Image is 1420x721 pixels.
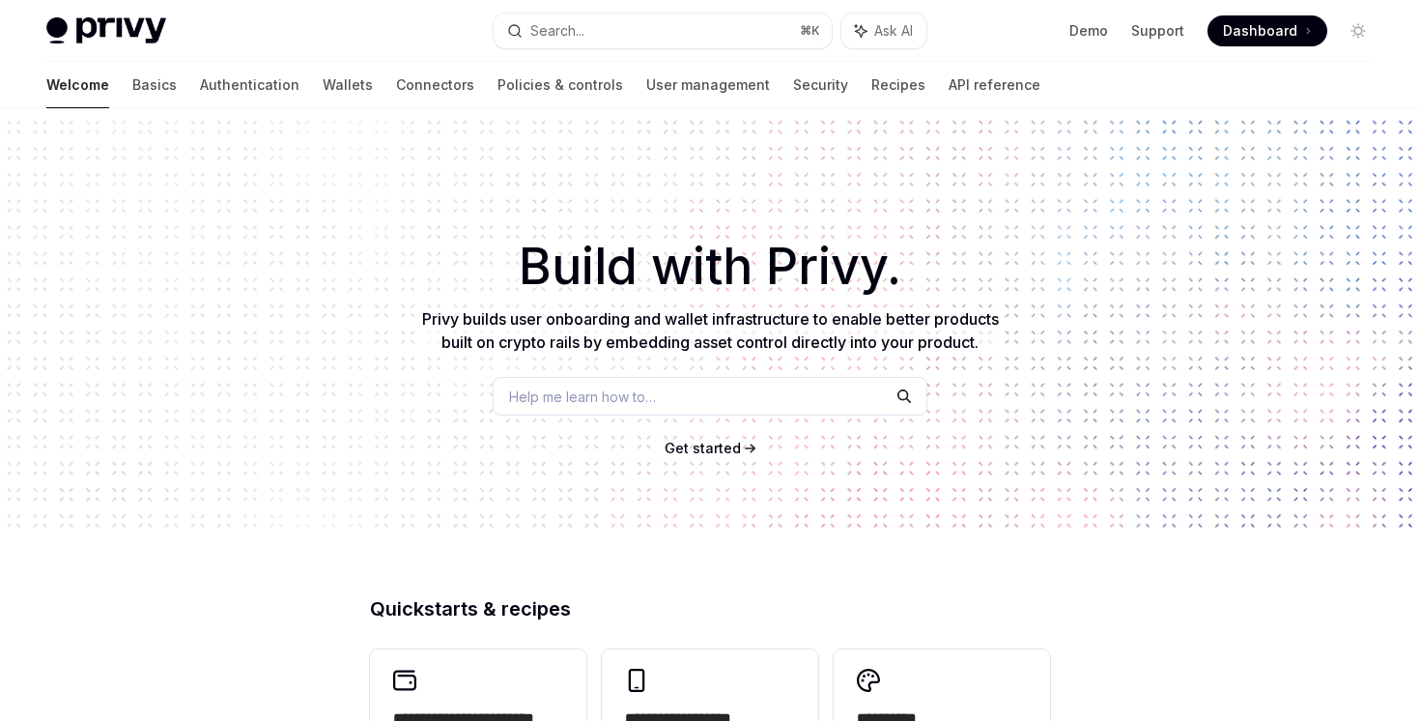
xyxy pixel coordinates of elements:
[422,309,999,352] span: Privy builds user onboarding and wallet infrastructure to enable better products built on crypto ...
[519,249,901,284] span: Build with Privy.
[323,62,373,108] a: Wallets
[793,62,848,108] a: Security
[132,62,177,108] a: Basics
[1131,21,1184,41] a: Support
[1207,15,1327,46] a: Dashboard
[665,440,741,456] span: Get started
[46,62,109,108] a: Welcome
[497,62,623,108] a: Policies & controls
[874,21,913,41] span: Ask AI
[509,387,656,407] span: Help me learn how to…
[1069,21,1108,41] a: Demo
[841,14,926,48] button: Ask AI
[46,17,166,44] img: light logo
[370,599,571,619] span: Quickstarts & recipes
[530,19,584,43] div: Search...
[396,62,474,108] a: Connectors
[871,62,925,108] a: Recipes
[665,439,741,458] a: Get started
[1343,15,1374,46] button: Toggle dark mode
[800,23,820,39] span: ⌘ K
[949,62,1040,108] a: API reference
[1223,21,1297,41] span: Dashboard
[494,14,831,48] button: Search...⌘K
[200,62,299,108] a: Authentication
[646,62,770,108] a: User management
